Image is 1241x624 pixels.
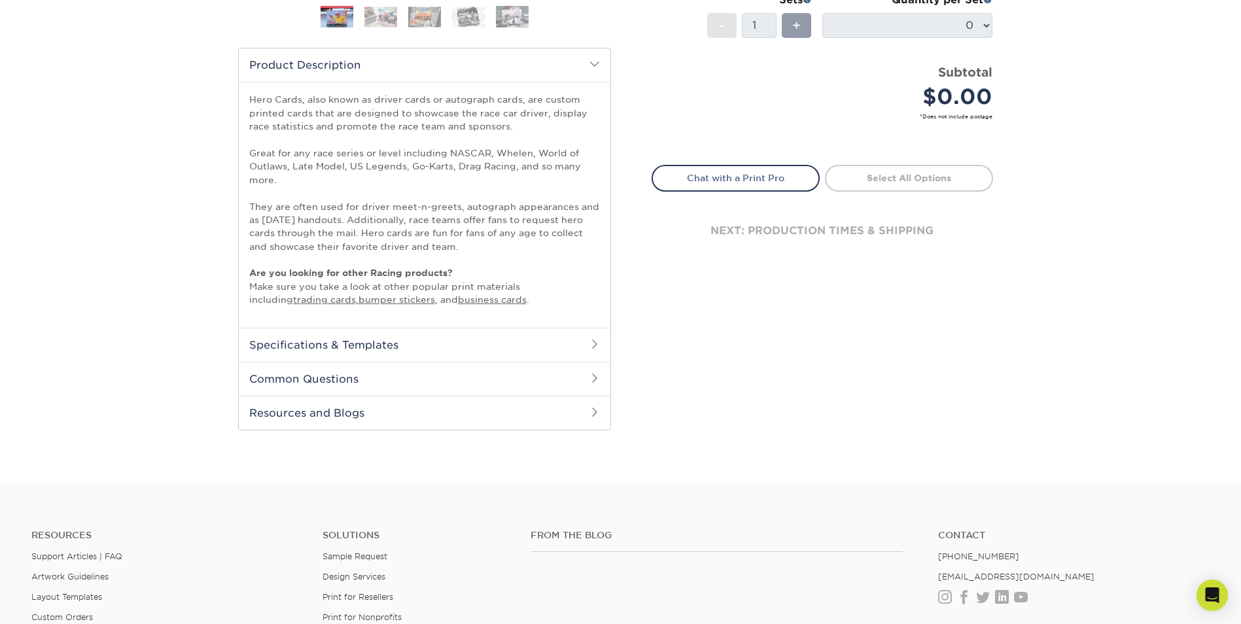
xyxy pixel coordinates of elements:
[938,572,1094,581] a: [EMAIL_ADDRESS][DOMAIN_NAME]
[323,530,511,541] h4: Solutions
[31,530,303,541] h4: Resources
[323,551,387,561] a: Sample Request
[31,551,122,561] a: Support Articles | FAQ
[321,8,353,28] img: Hero Cards 01
[652,165,820,191] a: Chat with a Print Pro
[293,294,356,305] a: trading cards
[452,7,485,27] img: Hero Cards 04
[938,65,992,79] strong: Subtotal
[239,396,610,430] h2: Resources and Blogs
[249,93,600,306] p: Hero Cards, also known as driver cards or autograph cards, are custom printed cards that are desi...
[323,572,385,581] a: Design Services
[832,81,992,113] div: $0.00
[938,530,1210,541] a: Contact
[662,113,992,120] small: *Does not include postage
[938,551,1019,561] a: [PHONE_NUMBER]
[239,48,610,82] h2: Product Description
[239,328,610,362] h2: Specifications & Templates
[458,294,527,305] a: business cards
[531,530,903,541] h4: From the Blog
[323,592,393,602] a: Print for Resellers
[408,7,441,27] img: Hero Cards 03
[249,268,453,278] strong: Are you looking for other Racing products?
[652,192,993,270] div: next: production times & shipping
[792,16,801,35] span: +
[825,165,993,191] a: Select All Options
[496,5,529,28] img: Hero Cards 05
[1197,580,1228,611] div: Open Intercom Messenger
[364,7,397,27] img: Hero Cards 02
[358,294,435,305] a: bumper stickers
[719,16,725,35] span: -
[323,612,402,622] a: Print for Nonprofits
[239,362,610,396] h2: Common Questions
[31,572,109,581] a: Artwork Guidelines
